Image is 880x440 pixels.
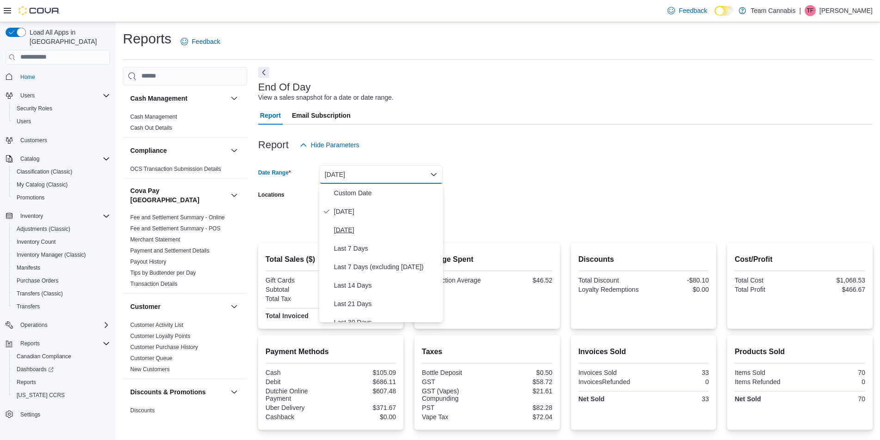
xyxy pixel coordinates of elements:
[422,346,552,357] h2: Taxes
[13,223,74,235] a: Adjustments (Classic)
[645,378,709,386] div: 0
[489,369,552,376] div: $0.50
[17,277,59,284] span: Purchase Orders
[130,186,227,205] h3: Cova Pay [GEOGRAPHIC_DATA]
[734,395,761,403] strong: Net Sold
[17,392,65,399] span: [US_STATE] CCRS
[17,225,70,233] span: Adjustments (Classic)
[123,111,247,137] div: Cash Management
[258,67,269,78] button: Next
[130,94,227,103] button: Cash Management
[17,264,40,271] span: Manifests
[26,28,110,46] span: Load All Apps in [GEOGRAPHIC_DATA]
[9,235,114,248] button: Inventory Count
[123,30,171,48] h1: Reports
[130,166,221,172] a: OCS Transaction Submission Details
[334,243,439,254] span: Last 7 Days
[13,301,43,312] a: Transfers
[751,5,795,16] p: Team Cannabis
[805,5,816,16] div: Tom Finnigan
[802,277,865,284] div: $1,068.53
[334,206,439,217] span: [DATE]
[645,395,709,403] div: 33
[2,89,114,102] button: Users
[130,344,198,350] a: Customer Purchase History
[130,281,177,287] a: Transaction Details
[2,319,114,332] button: Operations
[2,407,114,421] button: Settings
[123,319,247,379] div: Customer
[734,254,865,265] h2: Cost/Profit
[9,274,114,287] button: Purchase Orders
[13,103,56,114] a: Security Roles
[130,146,227,155] button: Compliance
[17,194,45,201] span: Promotions
[258,93,394,102] div: View a sales snapshot for a date or date range.
[20,212,43,220] span: Inventory
[422,378,485,386] div: GST
[489,413,552,421] div: $72.04
[422,387,485,402] div: GST (Vapes) Compunding
[192,37,220,46] span: Feedback
[13,262,44,273] a: Manifests
[799,5,801,16] p: |
[13,351,110,362] span: Canadian Compliance
[17,408,110,420] span: Settings
[334,280,439,291] span: Last 14 Days
[422,404,485,411] div: PST
[489,277,552,284] div: $46.52
[20,340,40,347] span: Reports
[130,355,172,362] a: Customer Queue
[13,390,110,401] span: Washington CCRS
[333,378,396,386] div: $686.11
[9,350,114,363] button: Canadian Compliance
[333,404,396,411] div: $371.67
[734,369,798,376] div: Items Sold
[9,178,114,191] button: My Catalog (Classic)
[17,153,110,164] span: Catalog
[13,275,62,286] a: Purchase Orders
[802,378,865,386] div: 0
[130,114,177,120] a: Cash Management
[13,301,110,312] span: Transfers
[489,387,552,395] div: $21.61
[334,224,439,235] span: [DATE]
[578,378,642,386] div: InvoicesRefunded
[130,259,166,265] a: Payout History
[311,140,359,150] span: Hide Parameters
[333,413,396,421] div: $0.00
[17,153,43,164] button: Catalog
[292,106,351,125] span: Email Subscription
[130,387,206,397] h3: Discounts & Promotions
[578,286,642,293] div: Loyalty Redemptions
[130,247,209,254] a: Payment and Settlement Details
[9,287,114,300] button: Transfers (Classic)
[130,322,183,328] a: Customer Activity List
[130,407,155,414] a: Discounts
[17,90,38,101] button: Users
[9,102,114,115] button: Security Roles
[13,275,110,286] span: Purchase Orders
[715,6,734,16] input: Dark Mode
[17,211,110,222] span: Inventory
[266,369,329,376] div: Cash
[802,286,865,293] div: $466.67
[17,181,68,188] span: My Catalog (Classic)
[20,321,48,329] span: Operations
[229,301,240,312] button: Customer
[333,369,396,376] div: $105.09
[13,223,110,235] span: Adjustments (Classic)
[260,106,281,125] span: Report
[296,136,363,154] button: Hide Parameters
[807,5,814,16] span: TF
[17,211,47,222] button: Inventory
[258,82,311,93] h3: End Of Day
[17,238,56,246] span: Inventory Count
[17,338,43,349] button: Reports
[2,337,114,350] button: Reports
[229,93,240,104] button: Cash Management
[422,277,485,284] div: Transaction Average
[20,411,40,418] span: Settings
[319,165,443,184] button: [DATE]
